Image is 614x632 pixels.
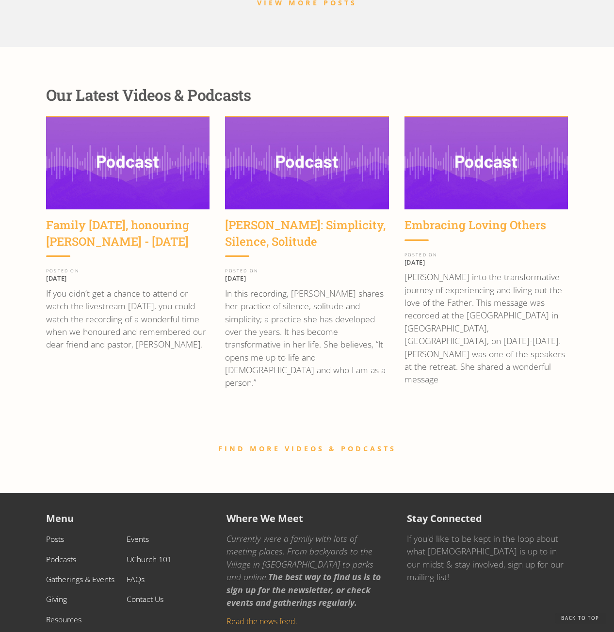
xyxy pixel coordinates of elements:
a: Giving [46,594,67,604]
div: POSTED ON [404,253,568,257]
p: If you'd like to be kept in the loop about what [DEMOGRAPHIC_DATA] is up to in our midst & stay i... [407,532,568,584]
em: Currently were a family with lots of meeting places. From backyards to the Village in [GEOGRAPHIC... [226,533,373,583]
a: Embracing Loving Others [404,217,546,239]
p: [DATE] [404,258,568,266]
a: Contact Us [127,594,163,604]
div: Family [DATE], honouring [PERSON_NAME] - [DATE] [46,217,210,250]
div: POSTED ON [46,269,210,273]
h5: Menu [46,512,207,524]
h5: Stay Connected [407,512,568,524]
a: Events [127,534,149,544]
p: [DATE] [225,274,388,282]
a: Podcasts [46,554,76,565]
p: If you didn’t get a chance to attend or watch the livestream [DATE], you could watch the recordin... [46,287,210,351]
div: [PERSON_NAME]: Simplicity, Silence, Solitude [225,217,388,250]
a: Back to Top [555,613,607,624]
a: Gatherings & Events [46,574,114,585]
em: The best way to find us is to sign up for the newsletter, or check events and gatherings regularly. [226,571,381,608]
p: In this recording, [PERSON_NAME] shares her practice of silence, solitude and simplicity; a pract... [225,287,388,389]
div: Embracing Loving Others [404,217,546,234]
a: FAQs [127,574,145,585]
a: FIND MORE VIDEOS & PODCASTS [218,444,396,453]
h5: Where We Meet [226,512,388,524]
a: [PERSON_NAME]: Simplicity, Silence, Solitude [225,217,388,255]
img: Embracing Loving Others [404,117,568,209]
p: [PERSON_NAME] into the transformative journey of experiencing and living out the love of the Fath... [404,270,568,386]
img: Helene King: Simplicity, Silence, Solitude [225,117,388,209]
a: UChurch 101 [127,554,172,565]
a: Read the news feed. [226,616,297,627]
a: Posts [46,534,64,544]
div: Our Latest Videos & Podcasts [46,86,568,104]
img: Family Sunday, honouring Jen Reding - June 9, 2024 [46,117,210,209]
p: [DATE] [46,274,210,282]
div: POSTED ON [225,269,388,273]
a: Family [DATE], honouring [PERSON_NAME] - [DATE] [46,217,210,255]
a: Resources [46,614,81,625]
